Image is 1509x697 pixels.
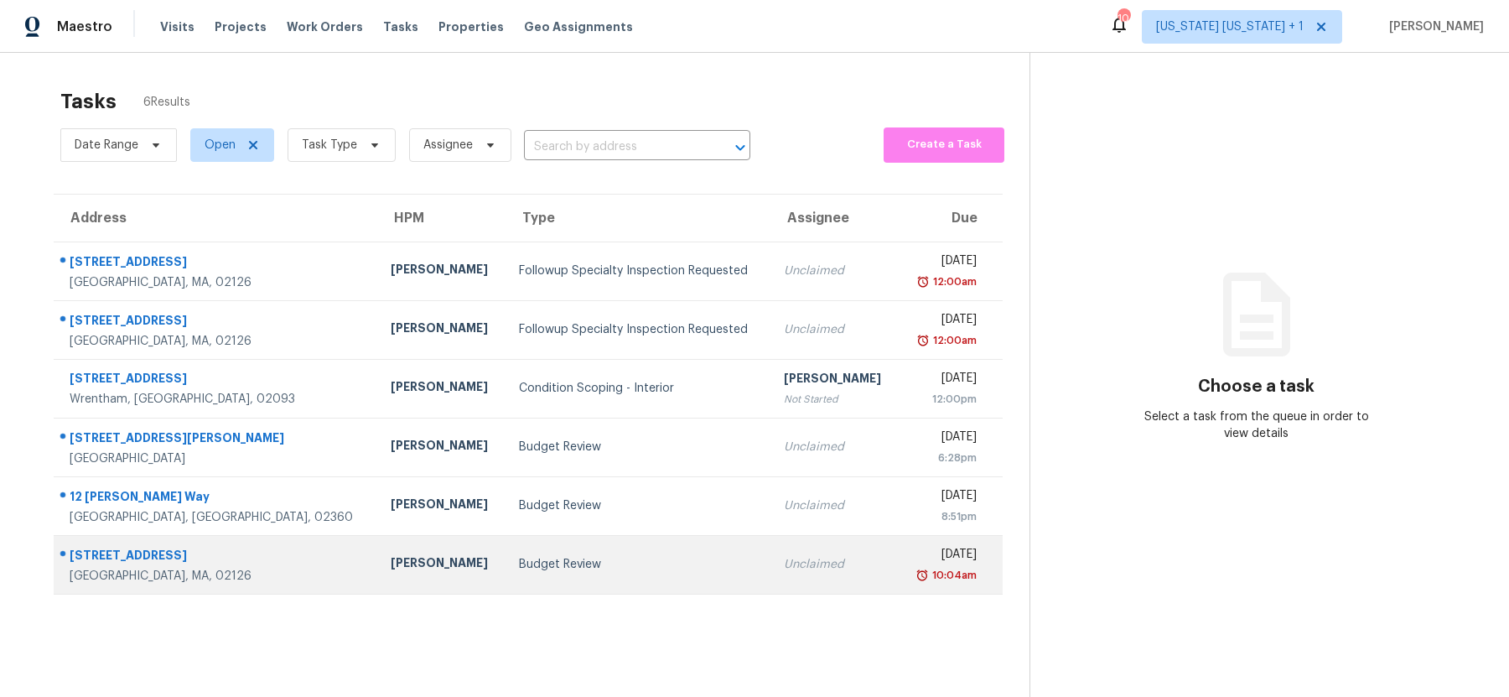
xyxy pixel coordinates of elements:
div: [PERSON_NAME] [391,496,492,517]
div: Unclaimed [784,439,885,455]
div: Unclaimed [784,556,885,573]
span: 6 Results [143,94,190,111]
th: Type [506,195,770,242]
th: Due [899,195,1003,242]
th: Address [54,195,377,242]
div: [DATE] [912,487,977,508]
span: [US_STATE] [US_STATE] + 1 [1156,18,1304,35]
div: 10:04am [929,567,977,584]
div: [PERSON_NAME] [391,261,492,282]
div: [PERSON_NAME] [784,370,885,391]
div: [GEOGRAPHIC_DATA], MA, 02126 [70,568,364,585]
div: 12:00pm [912,391,977,408]
div: [GEOGRAPHIC_DATA], MA, 02126 [70,333,364,350]
div: Budget Review [519,439,757,455]
div: Wrentham, [GEOGRAPHIC_DATA], 02093 [70,391,364,408]
div: Condition Scoping - Interior [519,380,757,397]
img: Overdue Alarm Icon [916,332,930,349]
h2: Tasks [60,93,117,110]
span: Projects [215,18,267,35]
button: Open [729,136,752,159]
span: Date Range [75,137,138,153]
div: [DATE] [912,252,977,273]
span: Work Orders [287,18,363,35]
th: Assignee [770,195,899,242]
div: Select a task from the queue in order to view details [1143,408,1370,442]
input: Search by address [524,134,703,160]
span: [PERSON_NAME] [1382,18,1484,35]
div: Unclaimed [784,497,885,514]
span: Geo Assignments [524,18,633,35]
div: [PERSON_NAME] [391,437,492,458]
span: Create a Task [892,135,996,154]
div: [DATE] [912,429,977,450]
div: 12:00am [930,273,977,290]
div: [DATE] [912,311,977,332]
h3: Choose a task [1198,378,1315,395]
div: Budget Review [519,556,757,573]
span: Assignee [423,137,473,153]
div: Budget Review [519,497,757,514]
div: [GEOGRAPHIC_DATA] [70,450,364,467]
div: Followup Specialty Inspection Requested [519,321,757,338]
div: [STREET_ADDRESS] [70,547,364,568]
span: Tasks [383,21,418,33]
button: Create a Task [884,127,1004,163]
span: Properties [438,18,504,35]
div: [STREET_ADDRESS] [70,253,364,274]
span: Task Type [302,137,357,153]
div: [PERSON_NAME] [391,320,492,341]
div: [GEOGRAPHIC_DATA], [GEOGRAPHIC_DATA], 02360 [70,509,364,526]
th: HPM [377,195,506,242]
div: Not Started [784,391,885,408]
div: 10 [1117,10,1129,27]
div: 8:51pm [912,508,977,525]
span: Maestro [57,18,112,35]
img: Overdue Alarm Icon [916,273,930,290]
div: Unclaimed [784,321,885,338]
div: [STREET_ADDRESS] [70,370,364,391]
div: [STREET_ADDRESS] [70,312,364,333]
div: 12 [PERSON_NAME] Way [70,488,364,509]
div: [DATE] [912,370,977,391]
img: Overdue Alarm Icon [915,567,929,584]
div: [GEOGRAPHIC_DATA], MA, 02126 [70,274,364,291]
div: 6:28pm [912,450,977,466]
div: [PERSON_NAME] [391,378,492,399]
div: [PERSON_NAME] [391,554,492,575]
div: [STREET_ADDRESS][PERSON_NAME] [70,429,364,450]
div: Followup Specialty Inspection Requested [519,263,757,279]
div: Unclaimed [784,263,885,279]
div: [DATE] [912,546,977,567]
span: Visits [160,18,194,35]
span: Open [205,137,236,153]
div: 12:00am [930,332,977,349]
